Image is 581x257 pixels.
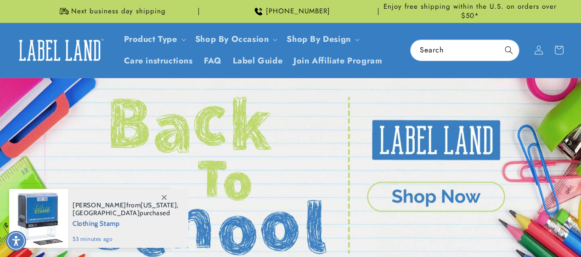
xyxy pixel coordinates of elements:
span: FAQ [204,56,222,66]
iframe: Gorgias live chat messenger [490,217,572,248]
img: Label Land [14,36,106,64]
a: FAQ [198,50,227,72]
span: Label Guide [233,56,283,66]
span: Care instructions [124,56,193,66]
span: Join Affiliate Program [293,56,382,66]
a: Join Affiliate Program [288,50,388,72]
button: Search [499,40,519,60]
a: Product Type [124,33,177,45]
span: [PHONE_NUMBER] [266,7,330,16]
summary: Shop By Design [281,29,363,50]
div: Accessibility Menu [6,231,26,251]
span: [GEOGRAPHIC_DATA] [73,209,140,217]
a: Care instructions [118,50,198,72]
span: Next business day shipping [71,7,166,16]
span: from , purchased [73,201,179,217]
a: Shop By Design [287,33,350,45]
span: [PERSON_NAME] [73,201,126,209]
summary: Product Type [118,29,190,50]
a: Label Guide [227,50,288,72]
span: Enjoy free shipping within the U.S. on orders over $50* [382,2,558,20]
span: Shop By Occasion [195,34,269,45]
a: Label Land [11,33,109,68]
span: [US_STATE] [141,201,177,209]
summary: Shop By Occasion [190,29,282,50]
